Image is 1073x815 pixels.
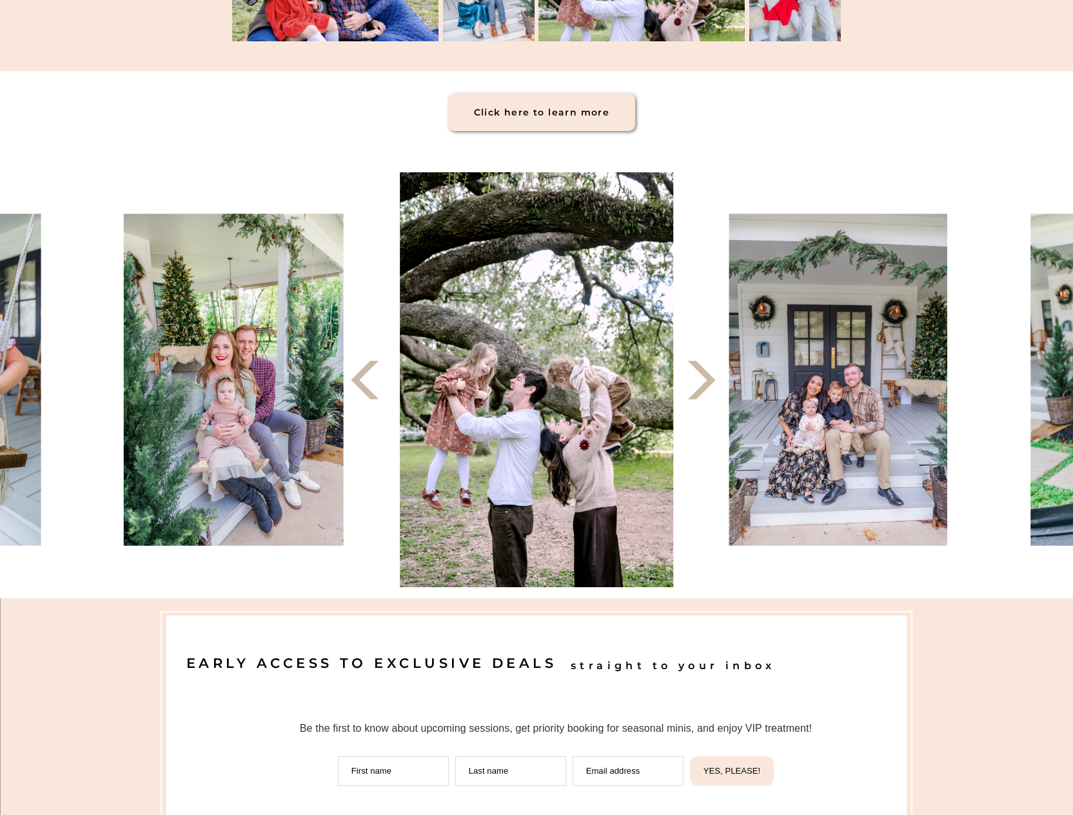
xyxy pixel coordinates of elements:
img: Family Christmas mini session in Houston with Mari Boscardin Photography — porch session, christm... [124,214,344,545]
h2: EARLY ACCESS TO EXCLUSIVE DEALS [186,655,560,685]
a: Click here to learn more [448,103,635,124]
img: Family Christmas mini session in Houston with Mari Boscardin Photography — porch session, christm... [729,214,948,545]
span: YES, PLEASE! [704,766,761,776]
button: YES, PLEASE! [690,756,774,786]
h3: straight to your inbox [571,654,779,669]
img: Family Christmas mini session in Houston with Mari Boscardin Photography — outdoor holiday photos... [400,172,673,587]
div: Be the first to know about upcoming sessions, get priority booking for seasonal minis, and enjoy ... [256,720,856,737]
